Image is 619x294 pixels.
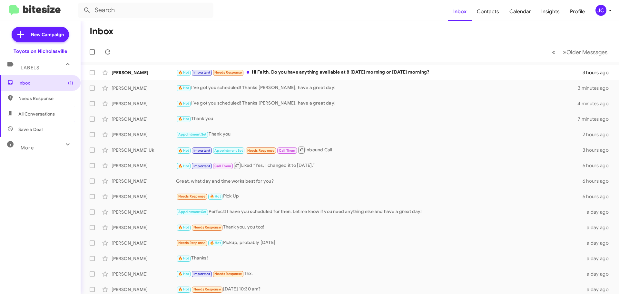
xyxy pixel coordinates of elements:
span: Needs Response [214,272,242,276]
span: Appointment Set [178,210,207,214]
div: a day ago [583,240,614,246]
div: 3 minutes ago [578,85,614,91]
div: a day ago [583,271,614,277]
div: [PERSON_NAME] [112,85,176,91]
h1: Inbox [90,26,113,36]
span: Important [193,70,210,75]
div: [PERSON_NAME] [112,69,176,76]
div: [PERSON_NAME] Uk [112,147,176,153]
span: 🔥 Hot [178,101,189,106]
div: [PERSON_NAME] [112,209,176,215]
div: 7 minutes ago [578,116,614,122]
div: [PERSON_NAME] [112,255,176,262]
div: 2 hours ago [583,131,614,138]
span: Appointment Set [178,132,207,137]
span: 🔥 Hot [178,287,189,291]
button: JC [590,5,612,16]
button: Next [559,46,611,59]
div: JC [595,5,606,16]
div: a day ago [583,255,614,262]
div: a day ago [583,224,614,231]
div: [PERSON_NAME] [112,100,176,107]
span: Older Messages [566,49,607,56]
div: a day ago [583,209,614,215]
span: Needs Response [214,70,242,75]
span: Save a Deal [18,126,43,133]
a: New Campaign [12,27,69,42]
span: 🔥 Hot [178,70,189,75]
span: 🔥 Hot [210,241,221,245]
div: [PERSON_NAME] [112,193,176,200]
div: Pick Up [176,193,583,200]
div: 3 hours ago [583,69,614,76]
span: More [21,145,34,151]
a: Inbox [448,2,472,21]
div: Liked “Yes, I changed it to [DATE].” [176,161,583,169]
div: [PERSON_NAME] [112,178,176,184]
span: Important [193,148,210,153]
div: Perfect! I have you scheduled for then. Let me know if you need anything else and have a great day! [176,208,583,216]
span: 🔥 Hot [178,164,189,168]
span: Needs Response [18,95,73,102]
span: Important [193,164,210,168]
div: 6 hours ago [583,162,614,169]
div: Thanks! [176,255,583,262]
span: New Campaign [31,31,64,38]
span: 🔥 Hot [210,194,221,198]
span: Call Them [279,148,296,153]
a: Calendar [504,2,536,21]
span: Needs Response [247,148,275,153]
div: [PERSON_NAME] [112,116,176,122]
span: 🔥 Hot [178,86,189,90]
div: Hi Faith. Do you have anything available at 8 [DATE] morning or [DATE] morning? [176,69,583,76]
span: 🔥 Hot [178,272,189,276]
div: [PERSON_NAME] [112,286,176,293]
span: Important [193,272,210,276]
span: Needs Response [193,287,221,291]
span: 🔥 Hot [178,148,189,153]
div: [DATE] 10:30 am? [176,286,583,293]
a: Contacts [472,2,504,21]
button: Previous [548,46,559,59]
div: Thank you, you too! [176,224,583,231]
div: Pickup, probably [DATE] [176,239,583,247]
input: Search [78,3,213,18]
span: » [563,48,566,56]
span: Call Them [214,164,231,168]
div: Toyota on Nicholasville [14,48,67,55]
span: Appointment Set [214,148,243,153]
span: 🔥 Hot [178,256,189,260]
span: Labels [21,65,39,71]
span: Inbox [18,80,73,86]
div: Thank you [176,115,578,123]
a: Insights [536,2,565,21]
div: a day ago [583,286,614,293]
div: I've got you scheduled! Thanks [PERSON_NAME], have a great day! [176,100,577,107]
div: Great, what day and time works best for you? [176,178,583,184]
span: All Conversations [18,111,55,117]
span: Needs Response [193,225,221,229]
div: [PERSON_NAME] [112,271,176,277]
div: [PERSON_NAME] [112,240,176,246]
span: (1) [68,80,73,86]
span: Needs Response [178,194,206,198]
div: 6 hours ago [583,193,614,200]
span: 🔥 Hot [178,117,189,121]
div: [PERSON_NAME] [112,224,176,231]
div: Thx. [176,270,583,278]
span: Needs Response [178,241,206,245]
div: [PERSON_NAME] [112,131,176,138]
span: 🔥 Hot [178,225,189,229]
div: 4 minutes ago [577,100,614,107]
div: 3 hours ago [583,147,614,153]
a: Profile [565,2,590,21]
div: I've got you scheduled! Thanks [PERSON_NAME], have a great day! [176,84,578,92]
div: [PERSON_NAME] [112,162,176,169]
span: « [552,48,555,56]
div: Inbound Call [176,146,583,154]
div: Thank you [176,131,583,138]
